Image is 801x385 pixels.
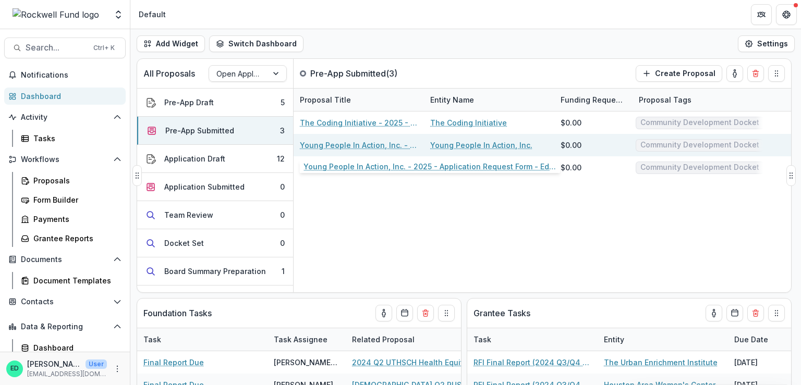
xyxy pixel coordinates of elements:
[424,89,554,111] div: Entity Name
[111,4,126,25] button: Open entity switcher
[86,359,107,369] p: User
[280,238,285,249] div: 0
[467,328,598,351] div: Task
[10,365,19,372] div: Estevan D. Delgado
[728,334,774,345] div: Due Date
[137,35,205,52] button: Add Widget
[768,65,785,82] button: Drag
[430,162,500,173] a: EmpowHER Remote
[33,133,117,144] div: Tasks
[21,91,117,102] div: Dashboard
[268,328,346,351] div: Task Assignee
[346,328,476,351] div: Related Proposal
[17,339,126,356] a: Dashboard
[4,88,126,105] a: Dashboard
[137,257,293,285] button: Board Summary Preparation1
[33,194,117,205] div: Form Builder
[137,229,293,257] button: Docket Set0
[300,117,418,128] a: The Coding Initiative - 2025 - Application Request Form - Education
[640,163,759,172] span: Community Development Docket
[300,162,418,173] a: EmpowHER Remote - 2025 - Application Request Form - Education
[280,209,285,220] div: 0
[26,43,87,53] span: Search...
[27,358,81,369] p: [PERSON_NAME]
[17,272,126,289] a: Document Templates
[137,201,293,229] button: Team Review0
[4,318,126,335] button: Open Data & Reporting
[164,153,225,164] div: Application Draft
[294,89,424,111] div: Proposal Title
[747,65,764,82] button: Delete card
[21,155,109,164] span: Workflows
[554,89,633,111] div: Funding Requested
[164,266,266,277] div: Board Summary Preparation
[633,89,763,111] div: Proposal Tags
[137,328,268,351] div: Task
[474,307,530,319] p: Grantee Tasks
[33,214,117,225] div: Payments
[747,305,764,321] button: Delete card
[561,140,581,151] div: $0.00
[598,328,728,351] div: Entity
[21,113,109,122] span: Activity
[17,130,126,147] a: Tasks
[164,209,213,220] div: Team Review
[111,363,124,375] button: More
[164,97,214,108] div: Pre-App Draft
[375,305,392,321] button: toggle-assigned-to-me
[430,117,507,128] a: The Coding Initiative
[417,305,434,321] button: Delete card
[346,334,421,345] div: Related Proposal
[554,94,633,105] div: Funding Requested
[640,141,759,150] span: Community Development Docket
[143,357,204,368] a: Final Report Due
[21,255,109,264] span: Documents
[4,151,126,168] button: Open Workflows
[726,305,743,321] button: Calendar
[164,181,245,192] div: Application Submitted
[143,307,212,319] p: Foundation Tasks
[438,305,455,321] button: Drag
[280,125,285,136] div: 3
[786,165,796,186] button: Drag
[132,165,142,186] button: Drag
[310,67,397,80] p: Pre-App Submitted ( 3 )
[17,230,126,247] a: Grantee Reports
[561,162,581,173] div: $0.00
[300,140,418,151] a: Young People In Action, Inc. - 2025 - Application Request Form - Education
[768,305,785,321] button: Drag
[143,67,195,80] p: All Proposals
[294,94,357,105] div: Proposal Title
[33,175,117,186] div: Proposals
[91,42,117,54] div: Ctrl + K
[139,9,166,20] div: Default
[17,172,126,189] a: Proposals
[4,67,126,83] button: Notifications
[738,35,795,52] button: Settings
[474,357,591,368] a: RFI Final Report (2024 Q3/Q4 Grantees)
[33,275,117,286] div: Document Templates
[137,145,293,173] button: Application Draft12
[281,97,285,108] div: 5
[706,305,722,321] button: toggle-assigned-to-me
[4,109,126,126] button: Open Activity
[4,293,126,310] button: Open Contacts
[636,65,722,82] button: Create Proposal
[165,125,234,136] div: Pre-App Submitted
[430,140,532,151] a: Young People In Action, Inc.
[352,357,470,368] a: 2024 Q2 UTHSCH Health Equity Collective
[21,322,109,331] span: Data & Reporting
[726,65,743,82] button: toggle-assigned-to-me
[277,153,285,164] div: 12
[4,251,126,268] button: Open Documents
[280,181,285,192] div: 0
[604,357,718,368] a: The Urban Enrichment Institute
[17,191,126,208] a: Form Builder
